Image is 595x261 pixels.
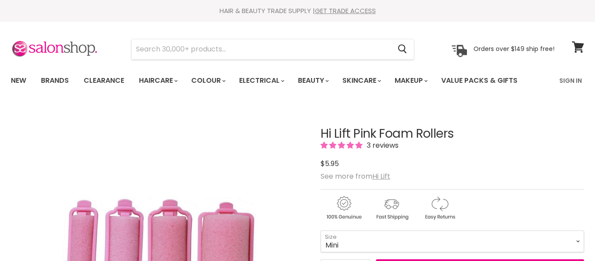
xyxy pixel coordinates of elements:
[4,71,33,90] a: New
[368,195,415,221] img: shipping.gif
[388,71,433,90] a: Makeup
[435,71,524,90] a: Value Packs & Gifts
[4,68,539,93] ul: Main menu
[364,140,399,150] span: 3 reviews
[372,171,390,181] a: Hi Lift
[336,71,386,90] a: Skincare
[321,159,339,169] span: $5.95
[321,127,584,141] h1: Hi Lift Pink Foam Rollers
[554,71,587,90] a: Sign In
[132,71,183,90] a: Haircare
[291,71,334,90] a: Beauty
[473,45,554,53] p: Orders over $149 ship free!
[321,195,367,221] img: genuine.gif
[131,39,414,60] form: Product
[34,71,75,90] a: Brands
[321,140,364,150] span: 5.00 stars
[391,39,414,59] button: Search
[77,71,131,90] a: Clearance
[416,195,463,221] img: returns.gif
[233,71,290,90] a: Electrical
[132,39,391,59] input: Search
[315,6,376,15] a: GET TRADE ACCESS
[185,71,231,90] a: Colour
[321,171,390,181] span: See more from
